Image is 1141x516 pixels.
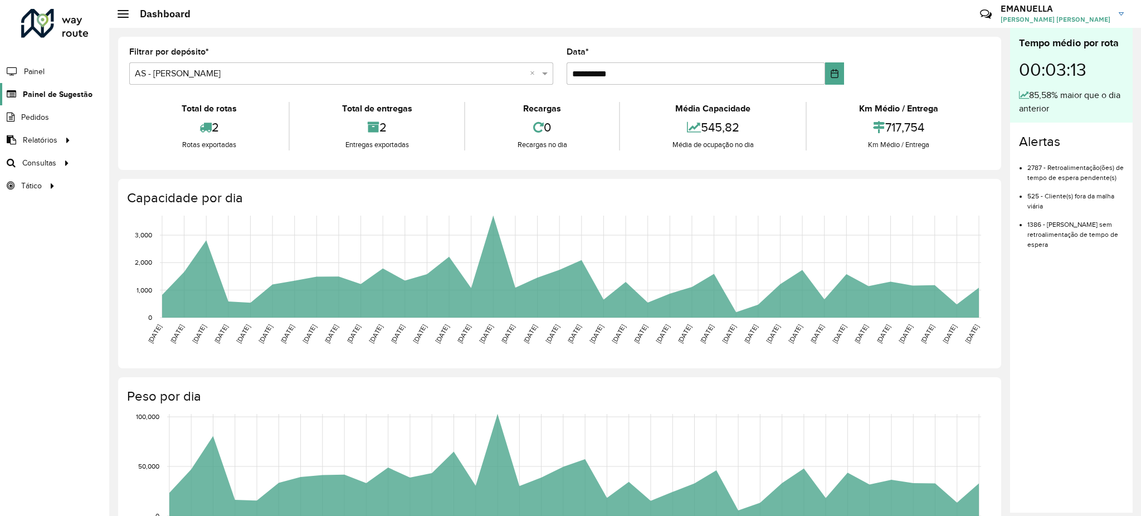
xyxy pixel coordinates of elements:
text: [DATE] [765,323,781,344]
text: [DATE] [853,323,869,344]
text: [DATE] [942,323,958,344]
text: [DATE] [213,323,229,344]
div: Total de rotas [132,102,286,115]
text: [DATE] [831,323,847,344]
text: [DATE] [323,323,339,344]
text: 100,000 [136,413,159,420]
button: Choose Date [825,62,845,85]
div: Recargas no dia [468,139,616,150]
text: [DATE] [699,323,715,344]
text: [DATE] [301,323,318,344]
text: [DATE] [919,323,935,344]
text: [DATE] [478,323,494,344]
text: [DATE] [611,323,627,344]
text: [DATE] [389,323,406,344]
text: [DATE] [875,323,891,344]
span: Relatórios [23,134,57,146]
span: Pedidos [21,111,49,123]
div: Média Capacidade [623,102,803,115]
div: Total de entregas [292,102,461,115]
span: Painel de Sugestão [23,89,92,100]
text: [DATE] [147,323,163,344]
span: Consultas [22,157,56,169]
label: Filtrar por depósito [129,45,209,59]
text: [DATE] [898,323,914,344]
div: 00:03:13 [1019,51,1124,89]
h4: Alertas [1019,134,1124,150]
h3: EMANUELLA [1001,3,1110,14]
text: 0 [148,314,152,321]
text: [DATE] [809,323,825,344]
text: [DATE] [412,323,428,344]
li: 525 - Cliente(s) fora da malha viária [1027,183,1124,211]
div: Km Médio / Entrega [810,139,987,150]
text: [DATE] [500,323,516,344]
text: [DATE] [787,323,803,344]
text: 1,000 [136,286,152,294]
text: [DATE] [566,323,582,344]
div: 545,82 [623,115,803,139]
text: [DATE] [279,323,295,344]
text: 2,000 [135,259,152,266]
span: Tático [21,180,42,192]
li: 1386 - [PERSON_NAME] sem retroalimentação de tempo de espera [1027,211,1124,250]
span: Clear all [530,67,539,80]
text: [DATE] [257,323,274,344]
div: Km Médio / Entrega [810,102,987,115]
text: [DATE] [345,323,362,344]
h4: Capacidade por dia [127,190,990,206]
text: [DATE] [721,323,737,344]
div: Recargas [468,102,616,115]
div: 2 [292,115,461,139]
text: [DATE] [743,323,759,344]
text: [DATE] [964,323,980,344]
text: [DATE] [522,323,538,344]
text: [DATE] [456,323,472,344]
div: Rotas exportadas [132,139,286,150]
span: Painel [24,66,45,77]
text: [DATE] [588,323,604,344]
span: [PERSON_NAME] [PERSON_NAME] [1001,14,1110,25]
label: Data [567,45,589,59]
text: 50,000 [138,463,159,470]
a: Contato Rápido [974,2,998,26]
li: 2787 - Retroalimentação(ões) de tempo de espera pendente(s) [1027,154,1124,183]
text: [DATE] [434,323,450,344]
div: 85,58% maior que o dia anterior [1019,89,1124,115]
text: 3,000 [135,231,152,238]
div: 717,754 [810,115,987,139]
text: [DATE] [191,323,207,344]
text: [DATE] [368,323,384,344]
div: Tempo médio por rota [1019,36,1124,51]
div: Média de ocupação no dia [623,139,803,150]
div: Entregas exportadas [292,139,461,150]
text: [DATE] [676,323,693,344]
text: [DATE] [655,323,671,344]
h4: Peso por dia [127,388,990,405]
div: 0 [468,115,616,139]
text: [DATE] [235,323,251,344]
h2: Dashboard [129,8,191,20]
text: [DATE] [632,323,648,344]
text: [DATE] [544,323,560,344]
text: [DATE] [169,323,185,344]
div: 2 [132,115,286,139]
